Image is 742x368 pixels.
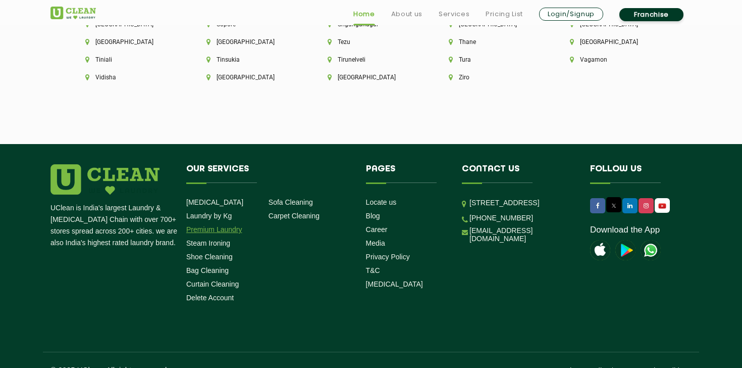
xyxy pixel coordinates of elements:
li: [GEOGRAPHIC_DATA] [206,74,293,81]
li: Tinsukia [206,56,293,63]
img: playstoreicon.png [615,240,635,260]
a: Franchise [619,8,683,21]
li: [GEOGRAPHIC_DATA] [328,74,414,81]
a: Privacy Policy [366,253,410,261]
a: Bag Cleaning [186,266,229,274]
a: T&C [366,266,380,274]
li: Vagamon [570,56,657,63]
p: UClean is India's largest Laundry & [MEDICAL_DATA] Chain with over 700+ stores spread across 200+... [50,202,179,249]
a: Locate us [366,198,397,206]
a: Steam Ironing [186,239,230,247]
a: Shoe Cleaning [186,253,233,261]
li: Thane [449,38,536,45]
a: Home [353,8,375,20]
li: Ziro [449,74,536,81]
a: Pricing List [486,8,523,20]
a: Sofa Cleaning [269,198,313,206]
li: Tura [449,56,536,63]
img: UClean Laundry and Dry Cleaning [641,240,661,260]
li: Tiniali [85,56,172,63]
a: Carpet Cleaning [269,212,320,220]
li: [GEOGRAPHIC_DATA] [206,38,293,45]
a: [PHONE_NUMBER] [469,214,533,222]
a: [MEDICAL_DATA] [186,198,243,206]
li: Tirunelveli [328,56,414,63]
a: Media [366,239,385,247]
p: [STREET_ADDRESS] [469,197,575,209]
img: UClean Laundry and Dry Cleaning [50,7,96,19]
a: Login/Signup [539,8,603,21]
h4: Contact us [462,164,575,183]
h4: Our Services [186,164,351,183]
a: Laundry by Kg [186,212,232,220]
a: Download the App [590,225,660,235]
h4: Pages [366,164,447,183]
a: Services [439,8,469,20]
a: Blog [366,212,380,220]
img: apple-icon.png [590,240,610,260]
li: [GEOGRAPHIC_DATA] [85,38,172,45]
a: [EMAIL_ADDRESS][DOMAIN_NAME] [469,226,575,243]
h4: Follow us [590,164,679,183]
a: Career [366,225,388,234]
a: Curtain Cleaning [186,280,239,288]
img: logo.png [50,164,160,195]
li: Vidisha [85,74,172,81]
img: UClean Laundry and Dry Cleaning [656,201,669,211]
li: [GEOGRAPHIC_DATA] [570,38,657,45]
a: [MEDICAL_DATA] [366,280,423,288]
a: About us [391,8,422,20]
li: Tezu [328,38,414,45]
a: Premium Laundry [186,225,242,234]
a: Delete Account [186,294,234,302]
